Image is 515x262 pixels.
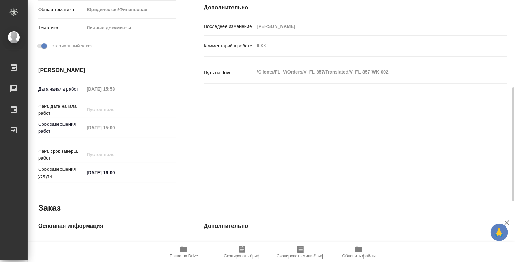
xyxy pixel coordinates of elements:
button: Скопировать мини-бриф [271,242,330,262]
p: Путь на drive [204,241,255,248]
input: Пустое поле [84,105,145,115]
h4: Дополнительно [204,222,507,230]
p: Комментарий к работе [204,43,255,49]
p: Код заказа [38,241,84,248]
button: Папка на Drive [155,242,213,262]
p: Последнее изменение [204,23,255,30]
input: Пустое поле [254,21,482,31]
button: Обновить файлы [330,242,388,262]
span: Папка на Drive [170,254,198,259]
input: Пустое поле [84,149,145,160]
div: Личные документы [84,22,176,34]
p: Путь на drive [204,69,255,76]
span: Скопировать мини-бриф [277,254,324,259]
h4: Основная информация [38,222,176,230]
button: 🙏 [491,224,508,241]
p: Общая тематика [38,6,84,13]
p: Срок завершения работ [38,121,84,135]
span: 🙏 [493,225,505,240]
input: Пустое поле [254,240,482,250]
p: Дата начала работ [38,86,84,93]
input: Пустое поле [84,240,176,250]
h4: Дополнительно [204,3,507,12]
textarea: в ск [254,39,482,51]
div: Юридическая/Финансовая [84,4,176,16]
input: ✎ Введи что-нибудь [84,168,145,178]
span: Нотариальный заказ [48,43,92,49]
p: Факт. срок заверш. работ [38,148,84,162]
span: Скопировать бриф [224,254,260,259]
input: Пустое поле [84,84,145,94]
p: Тематика [38,24,84,31]
p: Срок завершения услуги [38,166,84,180]
textarea: /Clients/FL_V/Orders/V_FL-857/Translated/V_FL-857-WK-002 [254,66,482,78]
span: Обновить файлы [342,254,376,259]
p: Факт. дата начала работ [38,103,84,117]
h4: [PERSON_NAME] [38,66,176,75]
button: Скопировать бриф [213,242,271,262]
h2: Заказ [38,202,61,214]
input: Пустое поле [84,123,145,133]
